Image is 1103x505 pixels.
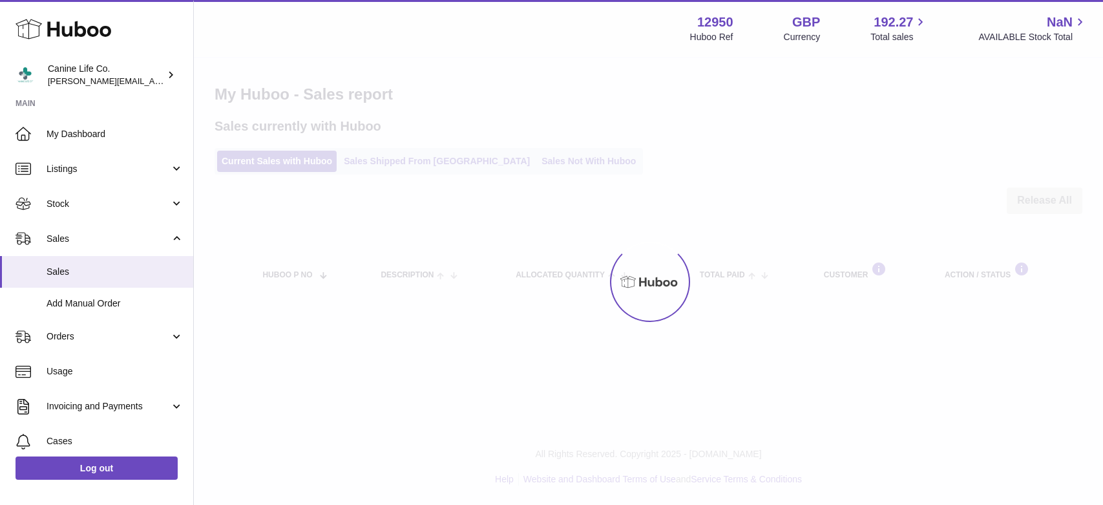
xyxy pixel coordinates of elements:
div: Huboo Ref [690,31,733,43]
span: AVAILABLE Stock Total [978,31,1087,43]
span: Listings [47,163,170,175]
span: 192.27 [874,14,913,31]
span: Add Manual Order [47,297,184,310]
span: Sales [47,233,170,245]
strong: GBP [792,14,820,31]
strong: 12950 [697,14,733,31]
span: Usage [47,365,184,378]
span: [PERSON_NAME][EMAIL_ADDRESS][DOMAIN_NAME] [48,76,259,86]
span: Cases [47,435,184,447]
span: Sales [47,266,184,278]
a: NaN AVAILABLE Stock Total [978,14,1087,43]
span: Total sales [870,31,928,43]
a: Log out [16,457,178,480]
div: Canine Life Co. [48,63,164,87]
span: NaN [1047,14,1073,31]
span: Stock [47,198,170,210]
div: Currency [784,31,821,43]
span: Orders [47,330,170,343]
span: My Dashboard [47,128,184,140]
a: 192.27 Total sales [870,14,928,43]
span: Invoicing and Payments [47,400,170,413]
img: kevin@clsgltd.co.uk [16,65,35,85]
